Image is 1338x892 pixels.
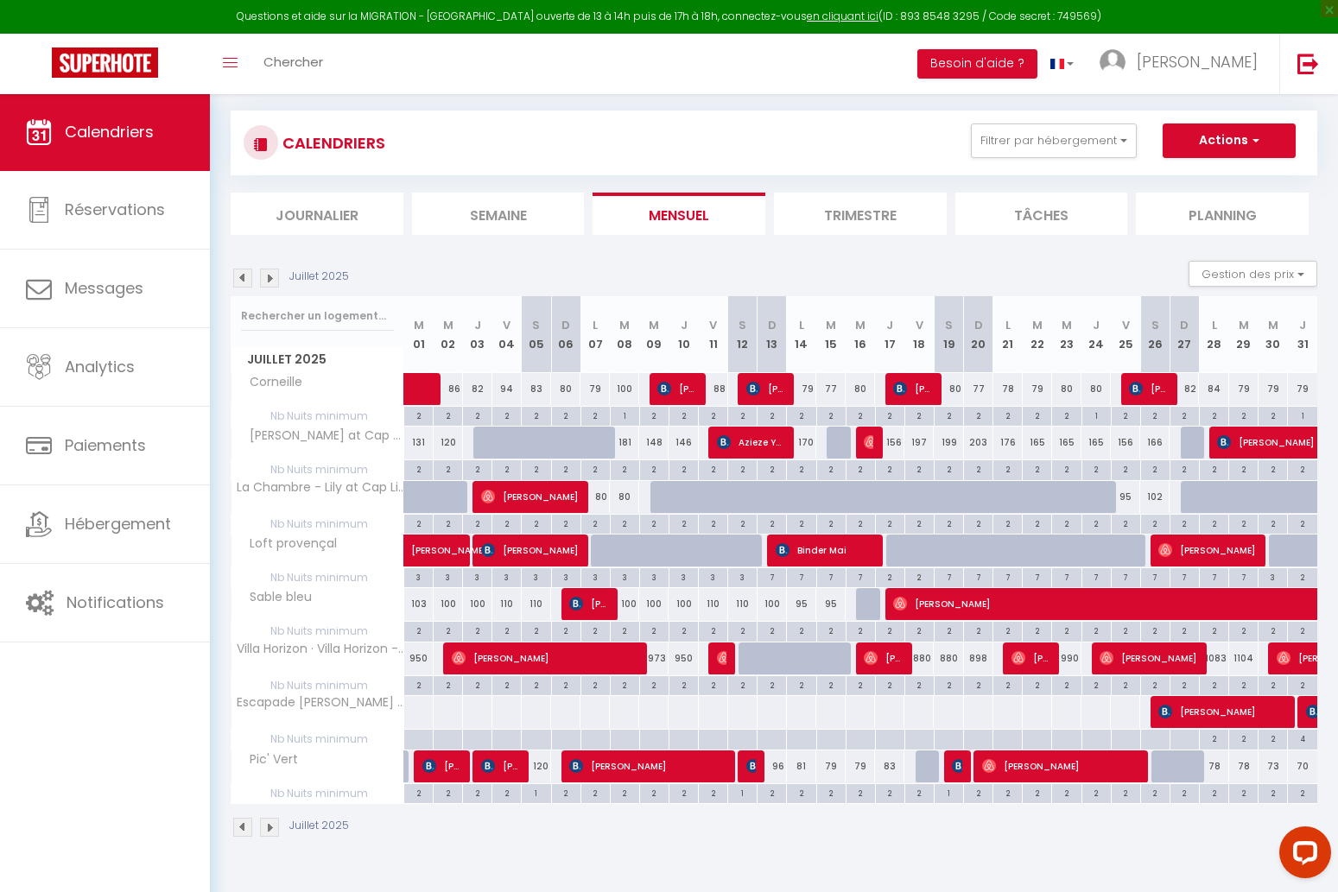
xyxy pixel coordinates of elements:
div: 2 [1229,515,1258,531]
button: Gestion des prix [1189,261,1317,287]
div: 2 [581,460,610,477]
div: 110 [492,588,522,620]
span: [PERSON_NAME] [481,750,520,782]
th: 16 [846,296,875,373]
div: 77 [816,373,846,405]
div: 2 [1200,515,1228,531]
input: Rechercher un logement... [241,300,394,332]
div: 3 [522,568,550,585]
th: 24 [1081,296,1111,373]
div: 1 [611,407,639,423]
div: 2 [699,515,727,531]
div: 2 [728,515,757,531]
div: 2 [1259,407,1287,423]
th: 06 [551,296,580,373]
div: 2 [1141,407,1170,423]
span: [PERSON_NAME] [1158,534,1256,566]
div: 2 [552,407,580,423]
abbr: D [768,317,777,333]
div: 2 [1170,407,1199,423]
div: 2 [964,407,992,423]
span: [PERSON_NAME] [1158,695,1285,728]
div: 2 [640,407,669,423]
div: 3 [669,568,698,585]
div: 2 [817,460,846,477]
div: 199 [934,427,963,459]
abbr: M [855,317,866,333]
div: 2 [640,515,669,531]
span: Loft provençal [234,535,341,554]
div: 2 [1170,460,1199,477]
span: Réservations [65,199,165,220]
div: 2 [669,460,698,477]
abbr: M [1032,317,1043,333]
th: 21 [993,296,1023,373]
span: Binder Mai [776,534,873,566]
div: 2 [1023,460,1051,477]
div: 2 [552,515,580,531]
abbr: L [1005,317,1011,333]
div: 94 [492,373,522,405]
th: 01 [404,296,434,373]
div: 120 [434,427,463,459]
div: 7 [1082,568,1111,585]
abbr: M [649,317,659,333]
div: 2 [552,460,580,477]
div: 3 [1259,568,1287,585]
div: 2 [964,515,992,531]
abbr: J [1299,317,1306,333]
div: 165 [1081,427,1111,459]
th: 05 [522,296,551,373]
span: Calendriers [65,121,154,142]
div: 2 [1082,460,1111,477]
div: 2 [699,460,727,477]
span: [PERSON_NAME] [569,587,608,620]
abbr: M [443,317,453,333]
th: 22 [1023,296,1052,373]
div: 2 [847,407,875,423]
div: 2 [1229,407,1258,423]
span: Notifications [67,592,164,613]
div: 2 [876,460,904,477]
th: 25 [1111,296,1140,373]
abbr: J [474,317,481,333]
abbr: S [1151,317,1159,333]
span: Messages [65,277,143,299]
div: 3 [611,568,639,585]
div: 2 [905,407,934,423]
div: 7 [787,568,815,585]
div: 83 [522,373,551,405]
th: 17 [875,296,904,373]
div: 79 [1229,373,1259,405]
div: 2 [1200,407,1228,423]
div: 2 [1259,460,1287,477]
div: 80 [580,481,610,513]
div: 82 [1170,373,1199,405]
div: 2 [758,407,786,423]
div: 2 [935,407,963,423]
div: 100 [463,588,492,620]
a: ... [PERSON_NAME] [1087,34,1279,94]
div: 2 [522,515,550,531]
li: Planning [1136,193,1309,235]
div: 7 [847,568,875,585]
abbr: V [503,317,510,333]
div: 7 [964,568,992,585]
div: 2 [758,515,786,531]
th: 13 [758,296,787,373]
div: 2 [434,515,462,531]
div: 2 [1052,407,1081,423]
a: [PERSON_NAME] [404,535,434,567]
span: [PERSON_NAME] [411,525,491,558]
div: 79 [1259,373,1288,405]
img: Super Booking [52,47,158,78]
th: 18 [904,296,934,373]
th: 12 [728,296,758,373]
span: Azieze Yazid [717,426,785,459]
div: 1 [1288,407,1317,423]
abbr: D [561,317,570,333]
div: 131 [404,427,434,459]
th: 07 [580,296,610,373]
div: 203 [964,427,993,459]
img: ... [1100,49,1126,75]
